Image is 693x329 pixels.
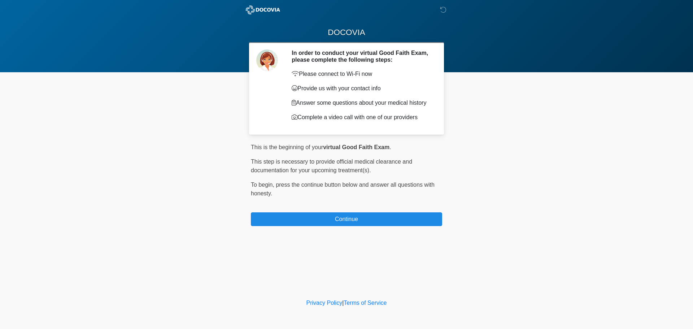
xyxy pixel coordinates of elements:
[251,182,276,188] span: To begin,
[342,300,344,306] a: |
[292,49,431,63] h2: In order to conduct your virtual Good Faith Exam, please complete the following steps:
[292,99,431,107] p: Answer some questions about your medical history
[389,144,391,150] span: .
[251,144,323,150] span: This is the beginning of your
[292,84,431,93] p: Provide us with your contact info
[251,159,412,173] span: This step is necessary to provide official medical clearance and documentation for your upcoming ...
[344,300,387,306] a: Terms of Service
[251,212,442,226] button: Continue
[256,49,278,71] img: Agent Avatar
[251,182,435,196] span: press the continue button below and answer all questions with honesty.
[244,5,282,14] img: ABC Med Spa- GFEase Logo
[245,26,448,39] h1: DOCOVIA
[292,70,431,78] p: Please connect to Wi-Fi now
[306,300,343,306] a: Privacy Policy
[323,144,389,150] strong: virtual Good Faith Exam
[292,113,431,122] p: Complete a video call with one of our providers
